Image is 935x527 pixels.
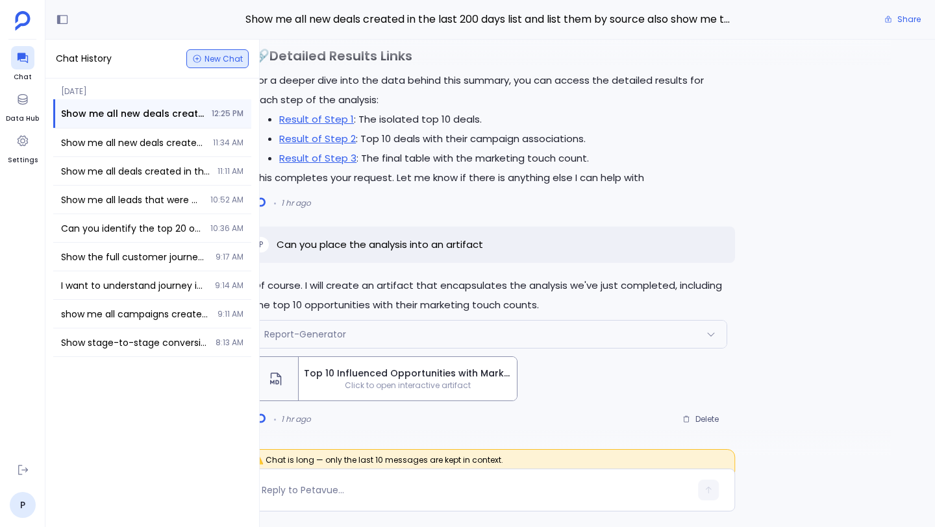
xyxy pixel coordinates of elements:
[61,136,205,149] span: Show me all new deals created in the last 200 days list and list them by source also show me the ...
[256,413,266,426] img: logo
[61,251,208,263] span: Show the full customer journey from traffic to closed-won deals — including stage transitions acr...
[245,449,735,479] span: ⚠️ Chat is long — only the last 10 messages are kept in context.
[8,155,38,165] span: Settings
[253,356,517,401] button: Top 10 Influenced Opportunities with Marketing Touch CountClick to open interactive artifact
[218,309,243,319] span: 9:11 AM
[10,492,36,518] a: P
[279,151,356,165] a: Result of Step 3
[61,193,203,206] span: Show me all leads that were created in 2025 and break it down by source. Also analyze conversion ...
[11,72,34,82] span: Chat
[61,107,204,120] span: Show me all new deals created in the last 200 days list and list them by source also show me the ...
[279,112,354,126] a: Result of Step 1
[877,10,929,29] button: Share
[61,308,210,321] span: show me all campaigns created in the last 12 months
[259,239,263,250] span: P
[253,276,727,315] p: Of course. I will create an artifact that encapsulates the analysis we've just completed, includi...
[61,222,203,235] span: Can you identify the top 20 opportunities that were created in 2025 and also what campaigns gener...
[304,367,512,380] span: Top 10 Influenced Opportunities with Marketing Touch Count
[210,195,243,205] span: 10:52 AM
[299,380,517,391] span: Click to open interactive artifact
[279,129,727,149] li: : Top 10 deals with their campaign associations.
[53,79,251,97] span: [DATE]
[205,55,243,63] span: New Chat
[213,138,243,148] span: 11:34 AM
[279,149,727,168] li: : The final table with the marketing touch count.
[6,88,39,124] a: Data Hub
[6,114,39,124] span: Data Hub
[279,110,727,129] li: : The isolated top 10 deals.
[216,337,243,348] span: 8:13 AM
[61,279,207,292] span: I want to understand journey insights of my accounts and leads in last 2 quarters. What datapoint...
[15,11,31,31] img: petavue logo
[277,237,483,252] p: Can you place the analysis into an artifact
[279,132,356,145] a: Result of Step 2
[11,46,34,82] a: Chat
[61,165,210,178] span: Show me all deals created in the last 200 days list and list them by source also show me the curr...
[56,52,112,66] span: Chat History
[897,14,921,25] span: Share
[264,328,346,341] span: Report-Generator
[61,336,208,349] span: Show stage-to-stage conversion rates in both top and bottom funnel for the past 12 months, then p...
[215,280,243,291] span: 9:14 AM
[186,49,249,68] button: New Chat
[674,410,727,429] button: Delete
[210,223,243,234] span: 10:36 AM
[245,11,735,28] span: Show me all new deals created in the last 200 days list and list them by source also show me the ...
[256,197,266,210] img: logo
[253,168,727,188] p: This completes your request. Let me know if there is anything else I can help with
[218,166,243,177] span: 11:11 AM
[216,252,243,262] span: 9:17 AM
[8,129,38,165] a: Settings
[281,414,311,424] span: 1 hr ago
[695,414,719,424] span: Delete
[253,71,727,110] p: For a deeper dive into the data behind this summary, you can access the detailed results for each...
[281,198,311,208] span: 1 hr ago
[212,108,243,119] span: 12:25 PM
